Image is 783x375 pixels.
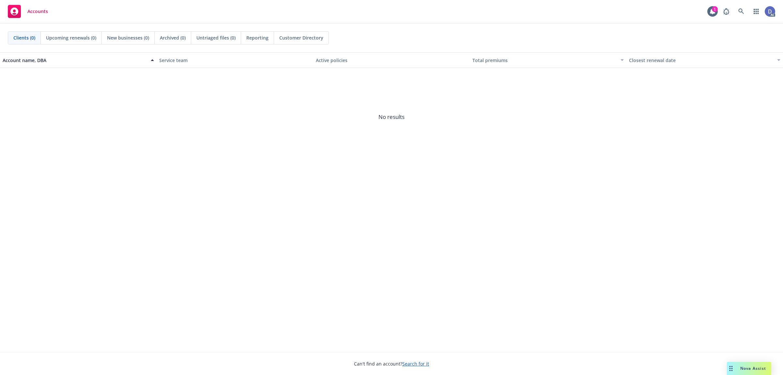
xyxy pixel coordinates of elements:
[196,34,236,41] span: Untriaged files (0)
[472,57,617,64] div: Total premiums
[626,52,783,68] button: Closest renewal date
[727,362,735,375] div: Drag to move
[159,57,311,64] div: Service team
[157,52,313,68] button: Service team
[727,362,771,375] button: Nova Assist
[750,5,763,18] a: Switch app
[765,6,775,17] img: photo
[629,57,773,64] div: Closest renewal date
[5,2,51,21] a: Accounts
[246,34,269,41] span: Reporting
[13,34,35,41] span: Clients (0)
[354,360,429,367] span: Can't find an account?
[470,52,626,68] button: Total premiums
[27,9,48,14] span: Accounts
[740,366,766,371] span: Nova Assist
[720,5,733,18] a: Report a Bug
[402,361,429,367] a: Search for it
[735,5,748,18] a: Search
[279,34,323,41] span: Customer Directory
[107,34,149,41] span: New businesses (0)
[46,34,96,41] span: Upcoming renewals (0)
[316,57,467,64] div: Active policies
[313,52,470,68] button: Active policies
[3,57,147,64] div: Account name, DBA
[712,6,718,12] div: 1
[160,34,186,41] span: Archived (0)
